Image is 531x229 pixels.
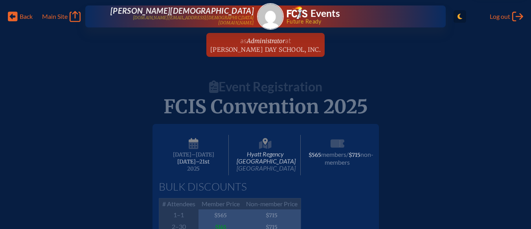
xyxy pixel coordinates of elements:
span: / [346,151,349,158]
h1: Bulk Discounts [159,182,373,192]
p: [DOMAIN_NAME][EMAIL_ADDRESS][DEMOGRAPHIC_DATA][DOMAIN_NAME] [110,15,254,25]
span: 2025 [165,166,222,172]
a: FCIS LogoEvents [287,6,340,20]
img: Florida Council of Independent Schools [287,6,307,19]
span: Hyatt Regency [GEOGRAPHIC_DATA] [230,135,301,175]
span: members [321,151,346,158]
span: –[DATE] [191,151,214,158]
span: Main Site [42,13,68,20]
div: FCIS Events — Future ready [287,6,421,24]
span: [PERSON_NAME][DEMOGRAPHIC_DATA] [110,6,254,15]
span: Member Price [198,198,243,210]
span: [DATE]–⁠21st [177,158,209,165]
a: Gravatar [257,3,284,30]
span: as [240,36,247,45]
span: [GEOGRAPHIC_DATA] [237,164,296,172]
a: Main Site [42,11,81,22]
span: Future Ready [287,19,421,24]
span: $715 [349,152,360,158]
span: non-members [325,151,373,166]
span: at [285,36,291,45]
span: Administrator [247,37,285,45]
h1: Events [311,9,340,18]
span: $715 [243,209,301,221]
span: Back [20,13,33,20]
span: Non-member Price [243,198,301,210]
p: FCIS Convention 2025 [58,96,473,118]
a: [PERSON_NAME][DEMOGRAPHIC_DATA][DOMAIN_NAME][EMAIL_ADDRESS][DEMOGRAPHIC_DATA][DOMAIN_NAME] [110,6,254,27]
span: [DATE] [173,151,191,158]
span: [PERSON_NAME] Day School, Inc. [210,46,321,53]
span: $565 [198,209,243,221]
span: # Attendees [159,198,198,210]
a: asAdministratorat[PERSON_NAME] Day School, Inc. [207,33,324,57]
span: Log out [490,13,510,20]
img: Gravatar [258,4,283,29]
span: 1–1 [159,209,198,221]
span: $565 [309,152,321,158]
